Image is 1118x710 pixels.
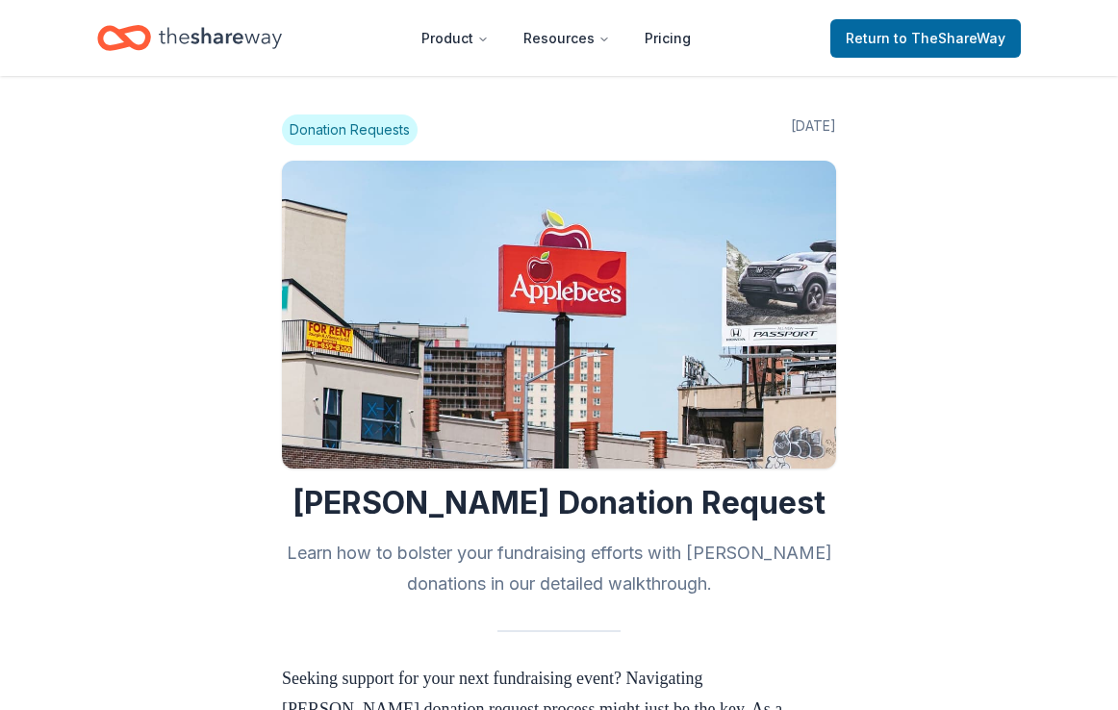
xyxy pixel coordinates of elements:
button: Resources [508,19,625,58]
a: Pricing [629,19,706,58]
button: Product [406,19,504,58]
h1: [PERSON_NAME] Donation Request [282,484,836,522]
span: Return [846,27,1005,50]
img: Image for Applebee’s Donation Request [282,161,836,469]
a: Home [97,15,282,61]
span: to TheShareWay [894,30,1005,46]
span: [DATE] [791,114,836,145]
span: Donation Requests [282,114,418,145]
a: Returnto TheShareWay [830,19,1021,58]
h2: Learn how to bolster your fundraising efforts with [PERSON_NAME] donations in our detailed walkth... [282,538,836,599]
nav: Main [406,15,706,61]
